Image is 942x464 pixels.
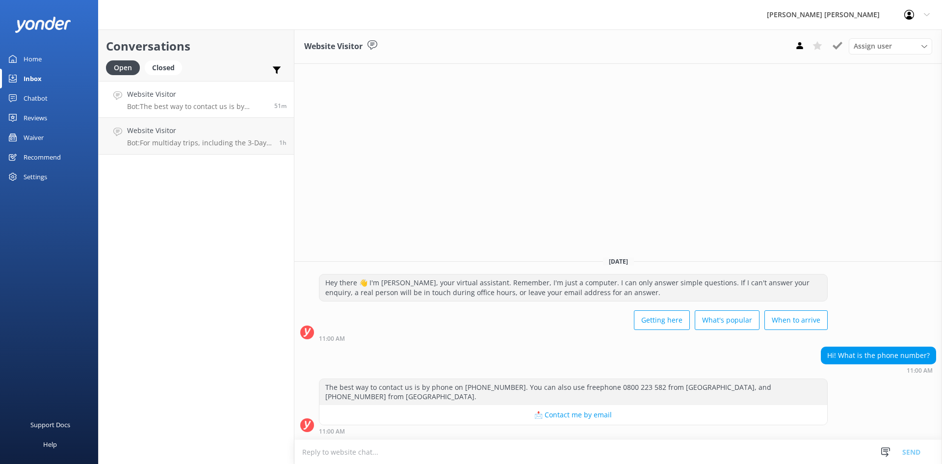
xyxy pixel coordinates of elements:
[99,118,294,155] a: Website VisitorBot:For multiday trips, including the 3-Day Guided Walk, you can borrow a 30-litre...
[319,335,828,342] div: Sep 12 2025 11:00am (UTC +12:00) Pacific/Auckland
[319,336,345,342] strong: 11:00 AM
[106,37,287,55] h2: Conversations
[99,81,294,118] a: Website VisitorBot:The best way to contact us is by phone on [PHONE_NUMBER]. You can also use fre...
[603,257,634,266] span: [DATE]
[849,38,932,54] div: Assign User
[145,60,182,75] div: Closed
[24,69,42,88] div: Inbox
[821,367,936,374] div: Sep 12 2025 11:00am (UTC +12:00) Pacific/Auckland
[319,429,345,435] strong: 11:00 AM
[279,138,287,147] span: Sep 12 2025 10:10am (UTC +12:00) Pacific/Auckland
[106,60,140,75] div: Open
[127,138,272,147] p: Bot: For multiday trips, including the 3-Day Guided Walk, you can borrow a 30-litre day pack from...
[24,147,61,167] div: Recommend
[821,347,936,364] div: Hi! What is the phone number?
[30,415,70,435] div: Support Docs
[24,49,42,69] div: Home
[319,274,827,300] div: Hey there 👋 I'm [PERSON_NAME], your virtual assistant. Remember, I'm just a computer. I can only ...
[319,428,828,435] div: Sep 12 2025 11:00am (UTC +12:00) Pacific/Auckland
[319,379,827,405] div: The best way to contact us is by phone on [PHONE_NUMBER]. You can also use freephone 0800 223 582...
[127,125,272,136] h4: Website Visitor
[764,310,828,330] button: When to arrive
[106,62,145,73] a: Open
[127,102,267,111] p: Bot: The best way to contact us is by phone on [PHONE_NUMBER]. You can also use freephone 0800 22...
[127,89,267,100] h4: Website Visitor
[319,405,827,425] button: 📩 Contact me by email
[274,102,287,110] span: Sep 12 2025 11:00am (UTC +12:00) Pacific/Auckland
[43,435,57,454] div: Help
[634,310,690,330] button: Getting here
[24,108,47,128] div: Reviews
[24,167,47,187] div: Settings
[24,88,48,108] div: Chatbot
[145,62,187,73] a: Closed
[854,41,892,52] span: Assign user
[15,17,71,33] img: yonder-white-logo.png
[24,128,44,147] div: Waiver
[695,310,759,330] button: What's popular
[907,368,933,374] strong: 11:00 AM
[304,40,363,53] h3: Website Visitor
